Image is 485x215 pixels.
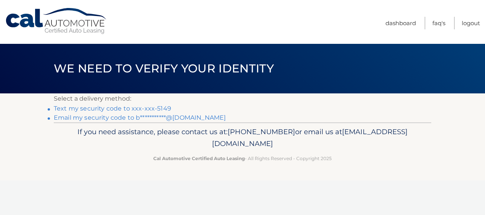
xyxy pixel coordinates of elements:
[5,8,108,35] a: Cal Automotive
[54,61,274,75] span: We need to verify your identity
[54,105,171,112] a: Text my security code to xxx-xxx-5149
[54,93,431,104] p: Select a delivery method:
[462,17,480,29] a: Logout
[153,156,245,161] strong: Cal Automotive Certified Auto Leasing
[385,17,416,29] a: Dashboard
[432,17,445,29] a: FAQ's
[228,127,295,136] span: [PHONE_NUMBER]
[59,126,426,150] p: If you need assistance, please contact us at: or email us at
[59,154,426,162] p: - All Rights Reserved - Copyright 2025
